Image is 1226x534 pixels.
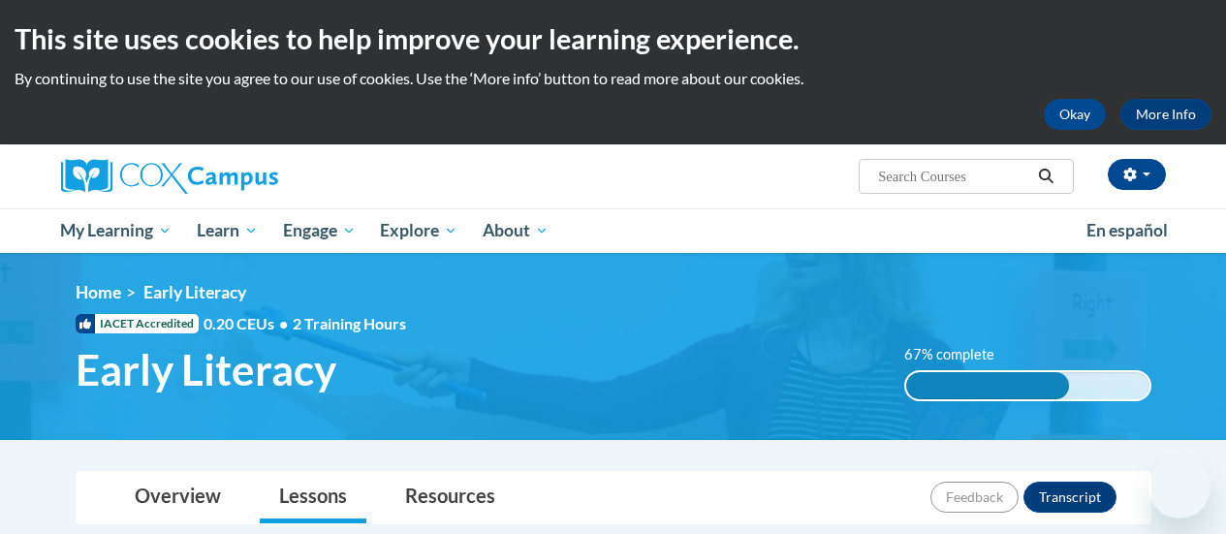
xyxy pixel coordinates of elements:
a: En español [1074,210,1180,251]
a: More Info [1120,99,1211,130]
div: Main menu [47,208,1180,253]
span: Learn [197,219,258,242]
a: Explore [367,208,470,253]
input: Search Courses [876,165,1031,188]
button: Feedback [930,482,1019,513]
a: Learn [184,208,270,253]
button: Transcript [1023,482,1116,513]
span: About [483,219,549,242]
span: 0.20 CEUs [204,313,293,334]
span: • [279,314,288,332]
span: En español [1086,220,1168,240]
span: 2 Training Hours [293,314,406,332]
img: Cox Campus [61,159,278,194]
span: Engage [283,219,356,242]
button: Okay [1044,99,1106,130]
a: Lessons [260,472,366,523]
iframe: Button to launch messaging window [1148,456,1210,518]
a: Cox Campus [61,159,410,194]
div: 67% complete [906,372,1069,399]
a: Engage [270,208,368,253]
a: My Learning [48,208,185,253]
button: Search [1031,165,1060,188]
span: Early Literacy [76,344,336,395]
button: Account Settings [1108,159,1166,190]
a: About [470,208,561,253]
a: Home [76,282,121,302]
h2: This site uses cookies to help improve your learning experience. [15,19,1211,58]
span: Explore [380,219,457,242]
a: Overview [115,472,240,523]
span: Early Literacy [143,282,246,302]
span: IACET Accredited [76,314,199,333]
label: 67% complete [904,344,1016,365]
a: Resources [386,472,515,523]
p: By continuing to use the site you agree to our use of cookies. Use the ‘More info’ button to read... [15,68,1211,89]
span: My Learning [60,219,172,242]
